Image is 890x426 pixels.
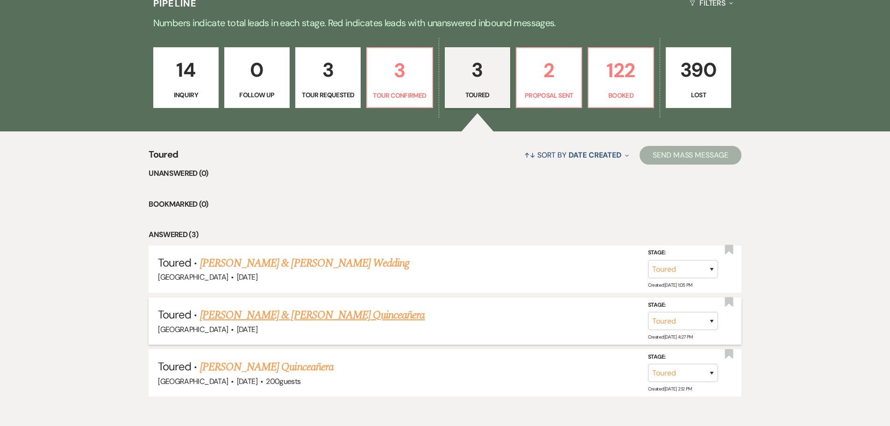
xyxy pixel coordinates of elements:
[451,90,504,100] p: Toured
[266,376,300,386] span: 200 guests
[301,90,355,100] p: Tour Requested
[153,47,219,108] a: 14Inquiry
[158,325,228,334] span: [GEOGRAPHIC_DATA]
[373,90,426,101] p: Tour Confirmed
[149,198,741,210] li: Bookmarked (0)
[237,272,257,282] span: [DATE]
[648,386,692,392] span: Created: [DATE] 2:12 PM
[230,90,284,100] p: Follow Up
[516,47,582,108] a: 2Proposal Sent
[569,150,621,160] span: Date Created
[648,334,693,340] span: Created: [DATE] 4:27 PM
[445,47,510,108] a: 3Toured
[237,376,257,386] span: [DATE]
[594,55,648,86] p: 122
[159,54,213,86] p: 14
[666,47,731,108] a: 390Lost
[149,167,741,180] li: Unanswered (0)
[672,90,725,100] p: Lost
[522,90,576,101] p: Proposal Sent
[301,54,355,86] p: 3
[640,146,741,165] button: Send Mass Message
[594,90,648,101] p: Booked
[522,55,576,86] p: 2
[158,255,191,270] span: Toured
[149,229,741,241] li: Answered (3)
[648,300,718,310] label: Stage:
[200,255,409,272] a: [PERSON_NAME] & [PERSON_NAME] Wedding
[648,352,718,362] label: Stage:
[230,54,284,86] p: 0
[648,248,718,258] label: Stage:
[200,359,334,375] a: [PERSON_NAME] Quinceañera
[158,272,228,282] span: [GEOGRAPHIC_DATA]
[158,359,191,374] span: Toured
[524,150,535,160] span: ↑↓
[451,54,504,86] p: 3
[109,15,782,30] p: Numbers indicate total leads in each stage. Red indicates leads with unanswered inbound messages.
[158,376,228,386] span: [GEOGRAPHIC_DATA]
[588,47,654,108] a: 122Booked
[648,282,692,288] span: Created: [DATE] 1:05 PM
[672,54,725,86] p: 390
[200,307,425,324] a: [PERSON_NAME] & [PERSON_NAME] Quinceañera
[520,143,633,167] button: Sort By Date Created
[224,47,290,108] a: 0Follow Up
[159,90,213,100] p: Inquiry
[295,47,361,108] a: 3Tour Requested
[373,55,426,86] p: 3
[366,47,433,108] a: 3Tour Confirmed
[237,325,257,334] span: [DATE]
[158,307,191,322] span: Toured
[149,147,178,167] span: Toured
